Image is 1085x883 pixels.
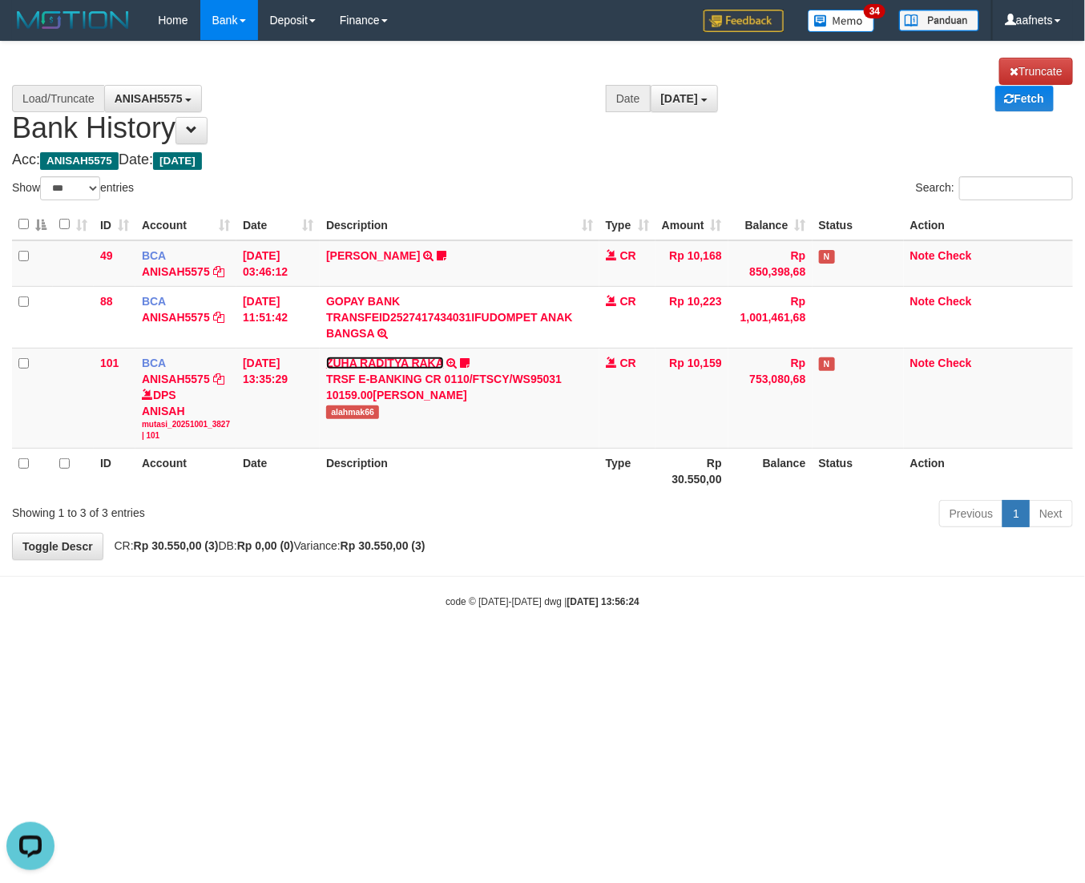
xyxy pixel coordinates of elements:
[704,10,784,32] img: Feedback.jpg
[236,449,320,494] th: Date
[12,498,440,521] div: Showing 1 to 3 of 3 entries
[12,85,104,112] div: Load/Truncate
[904,209,1073,240] th: Action
[655,449,728,494] th: Rp 30.550,00
[213,373,224,385] a: Copy ANISAH5575 to clipboard
[655,209,728,240] th: Amount: activate to sort column ascending
[326,295,573,340] a: GOPAY BANK TRANSFEID2527417434031IFUDOMPET ANAK BANGSA
[899,10,979,31] img: panduan.png
[12,152,1073,168] h4: Acc: Date:
[142,311,210,324] a: ANISAH5575
[813,449,904,494] th: Status
[959,176,1073,200] input: Search:
[100,357,119,369] span: 101
[655,240,728,287] td: Rp 10,168
[326,249,420,262] a: [PERSON_NAME]
[661,92,698,105] span: [DATE]
[651,85,718,112] button: [DATE]
[320,209,599,240] th: Description: activate to sort column ascending
[995,86,1054,111] a: Fetch
[910,357,935,369] a: Note
[819,250,835,264] span: Has Note
[864,4,885,18] span: 34
[134,539,219,552] strong: Rp 30.550,00 (3)
[938,357,972,369] a: Check
[999,58,1073,85] a: Truncate
[320,449,599,494] th: Description
[655,348,728,449] td: Rp 10,159
[12,58,1073,144] h1: Bank History
[938,249,972,262] a: Check
[100,249,113,262] span: 49
[910,249,935,262] a: Note
[910,295,935,308] a: Note
[236,240,320,287] td: [DATE] 03:46:12
[599,449,655,494] th: Type
[12,8,134,32] img: MOTION_logo.png
[728,348,813,449] td: Rp 753,080,68
[620,249,636,262] span: CR
[142,387,230,442] div: DPS ANISAH
[326,405,379,419] span: alahmak66
[94,209,135,240] th: ID: activate to sort column ascending
[655,286,728,348] td: Rp 10,223
[904,449,1073,494] th: Action
[446,596,639,607] small: code © [DATE]-[DATE] dwg |
[142,295,166,308] span: BCA
[599,209,655,240] th: Type: activate to sort column ascending
[142,373,210,385] a: ANISAH5575
[237,539,294,552] strong: Rp 0,00 (0)
[813,209,904,240] th: Status
[213,265,224,278] a: Copy ANISAH5575 to clipboard
[620,295,636,308] span: CR
[939,500,1003,527] a: Previous
[620,357,636,369] span: CR
[326,371,593,403] div: TRSF E-BANKING CR 0110/FTSCY/WS95031 10159.00[PERSON_NAME]
[12,533,103,560] a: Toggle Descr
[728,286,813,348] td: Rp 1,001,461,68
[107,539,426,552] span: CR: DB: Variance:
[100,295,113,308] span: 88
[236,348,320,449] td: [DATE] 13:35:29
[326,357,443,369] a: ZUHA RADITYA RAKA
[728,449,813,494] th: Balance
[135,209,236,240] th: Account: activate to sort column ascending
[819,357,835,371] span: Has Note
[142,249,166,262] span: BCA
[213,311,224,324] a: Copy ANISAH5575 to clipboard
[142,419,230,442] div: mutasi_20251001_3827 | 101
[341,539,426,552] strong: Rp 30.550,00 (3)
[115,92,183,105] span: ANISAH5575
[104,85,203,112] button: ANISAH5575
[12,176,134,200] label: Show entries
[12,209,53,240] th: : activate to sort column descending
[728,240,813,287] td: Rp 850,398,68
[567,596,639,607] strong: [DATE] 13:56:24
[40,176,100,200] select: Showentries
[236,209,320,240] th: Date: activate to sort column ascending
[94,449,135,494] th: ID
[808,10,875,32] img: Button%20Memo.svg
[153,152,202,170] span: [DATE]
[916,176,1073,200] label: Search:
[728,209,813,240] th: Balance: activate to sort column ascending
[142,265,210,278] a: ANISAH5575
[53,209,94,240] th: : activate to sort column ascending
[236,286,320,348] td: [DATE] 11:51:42
[606,85,651,112] div: Date
[40,152,119,170] span: ANISAH5575
[135,449,236,494] th: Account
[938,295,972,308] a: Check
[1002,500,1030,527] a: 1
[142,357,166,369] span: BCA
[1029,500,1073,527] a: Next
[6,6,54,54] button: Open LiveChat chat widget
